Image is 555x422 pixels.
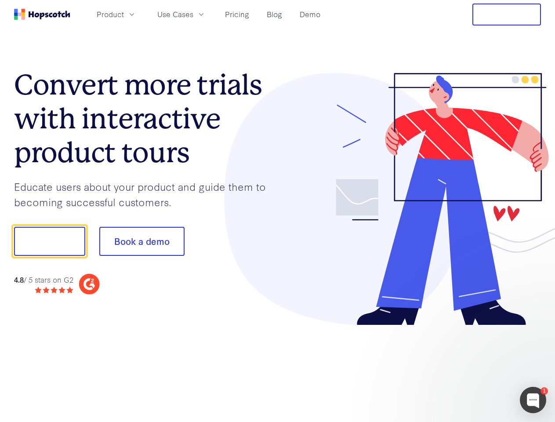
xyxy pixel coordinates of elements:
a: Pricing [221,7,253,22]
div: / 5 stars on G2 [14,274,73,285]
button: Product [91,7,141,22]
button: Show me! [14,227,85,256]
span: Use Cases [157,9,193,20]
span: Product [97,9,124,20]
a: Demo [296,7,324,22]
h1: Convert more trials with interactive product tours [14,68,278,169]
button: Free Trial [472,4,541,25]
a: Blog [263,7,286,22]
a: Home [14,9,70,20]
button: Book a demo [99,227,185,256]
strong: 4.8 [14,274,24,284]
div: 1 [540,387,548,395]
button: Use Cases [152,7,211,22]
p: Educate users about your product and guide them to becoming successful customers. [14,179,278,209]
